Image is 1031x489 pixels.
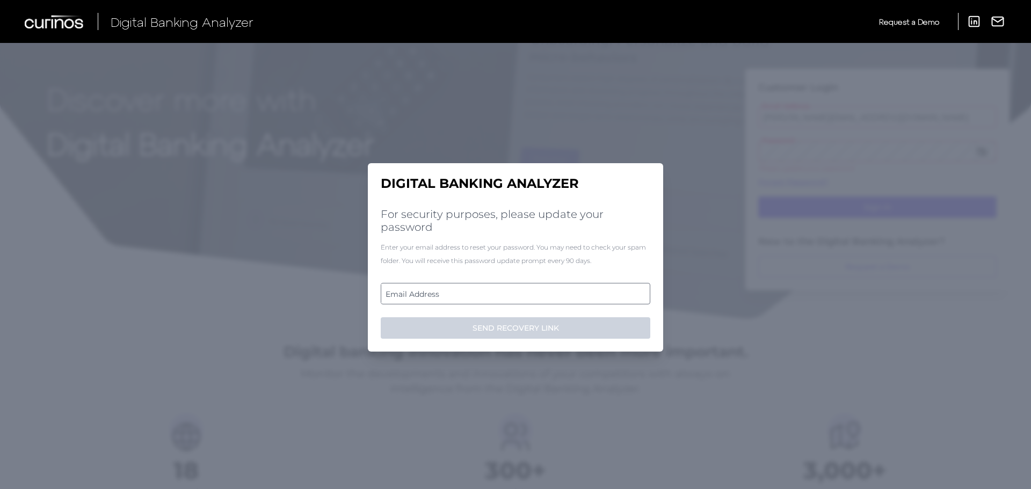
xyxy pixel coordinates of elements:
div: Enter your email address to reset your password. You may need to check your spam folder. You will... [381,240,650,267]
h1: Digital Banking Analyzer [381,176,650,192]
label: Email Address [381,284,649,303]
a: Request a Demo [879,13,939,31]
button: SEND RECOVERY LINK [381,317,650,339]
span: Request a Demo [879,17,939,26]
img: Curinos [25,15,85,28]
span: Digital Banking Analyzer [111,14,253,30]
h2: For security purposes, please update your password [381,208,650,233]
